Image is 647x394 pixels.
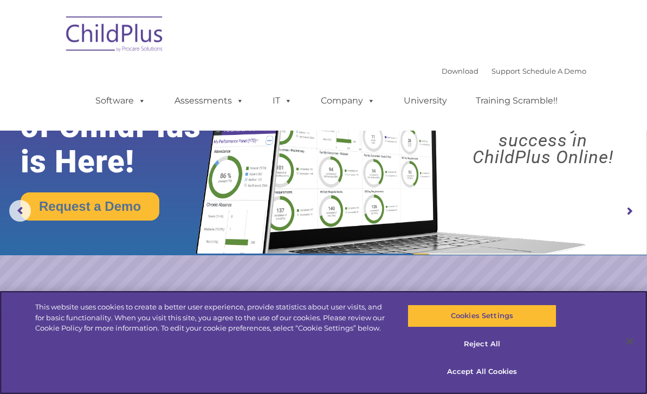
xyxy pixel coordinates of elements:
[442,67,586,75] font: |
[85,90,157,112] a: Software
[310,90,386,112] a: Company
[447,81,639,165] rs-layer: Boost your productivity and streamline your success in ChildPlus Online!
[393,90,458,112] a: University
[618,330,642,353] button: Close
[442,67,478,75] a: Download
[491,67,520,75] a: Support
[35,302,388,334] div: This website uses cookies to create a better user experience, provide statistics about user visit...
[61,9,169,63] img: ChildPlus by Procare Solutions
[522,67,586,75] a: Schedule A Demo
[407,333,557,356] button: Reject All
[164,90,255,112] a: Assessments
[262,90,303,112] a: IT
[407,305,557,327] button: Cookies Settings
[465,90,568,112] a: Training Scramble!!
[407,360,557,383] button: Accept All Cookies
[21,192,159,221] a: Request a Demo
[21,74,227,179] rs-layer: The Future of ChildPlus is Here!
